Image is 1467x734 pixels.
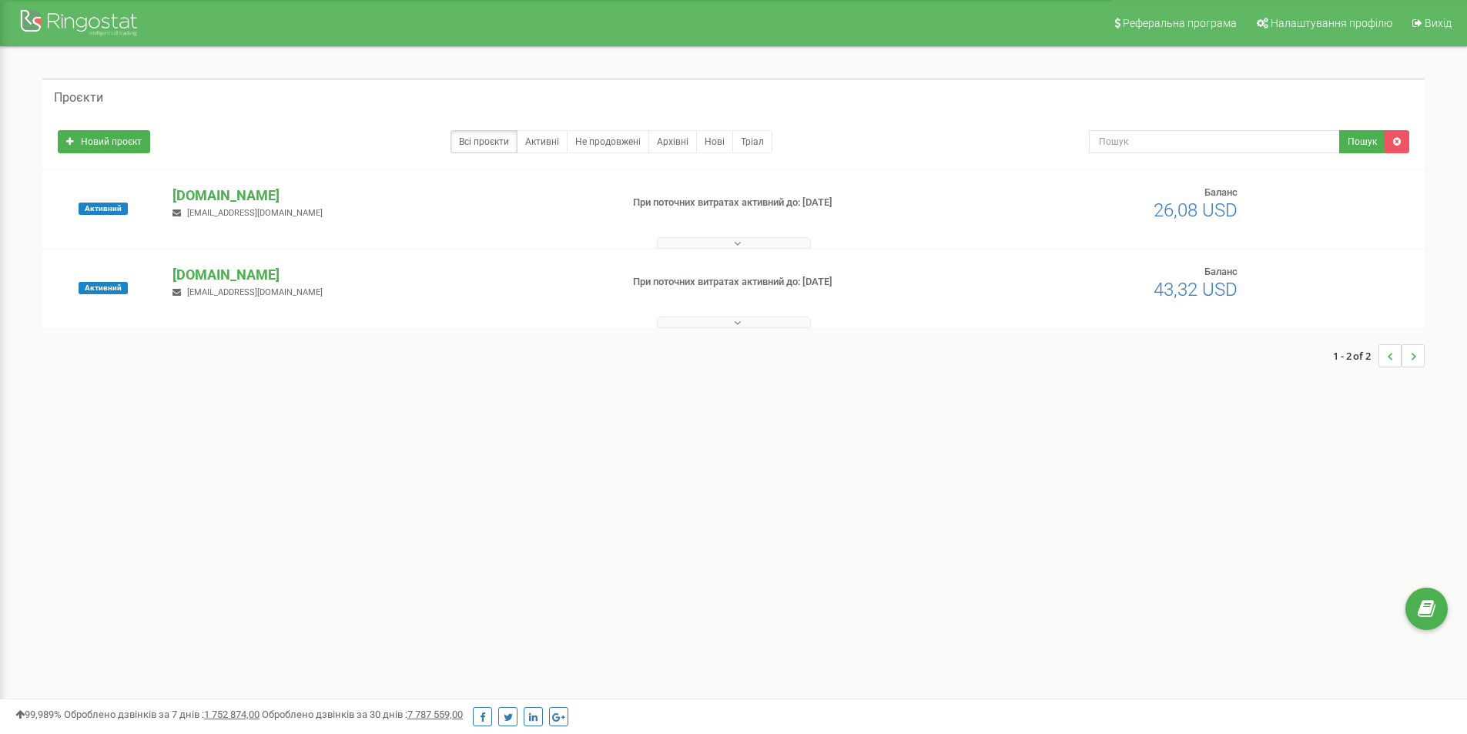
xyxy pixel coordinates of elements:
span: 26,08 USD [1154,199,1238,221]
span: [EMAIL_ADDRESS][DOMAIN_NAME] [187,208,323,218]
span: Активний [79,203,128,215]
u: 7 787 559,00 [407,709,463,720]
nav: ... [1333,329,1425,383]
p: [DOMAIN_NAME] [172,186,608,206]
span: Баланс [1204,186,1238,198]
span: Вихід [1425,17,1452,29]
span: 43,32 USD [1154,279,1238,300]
a: Не продовжені [567,130,649,153]
a: Тріал [732,130,772,153]
a: Новий проєкт [58,130,150,153]
span: 99,989% [15,709,62,720]
span: Оброблено дзвінків за 30 днів : [262,709,463,720]
button: Пошук [1339,130,1385,153]
span: Активний [79,282,128,294]
p: При поточних витратах активний до: [DATE] [633,196,953,210]
u: 1 752 874,00 [204,709,260,720]
span: 1 - 2 of 2 [1333,344,1378,367]
a: Всі проєкти [450,130,517,153]
a: Активні [517,130,568,153]
span: Налаштування профілю [1271,17,1392,29]
span: Баланс [1204,266,1238,277]
span: Оброблено дзвінків за 7 днів : [64,709,260,720]
a: Архівні [648,130,697,153]
p: [DOMAIN_NAME] [172,265,608,285]
p: При поточних витратах активний до: [DATE] [633,275,953,290]
span: Реферальна програма [1123,17,1237,29]
span: [EMAIL_ADDRESS][DOMAIN_NAME] [187,287,323,297]
input: Пошук [1089,130,1340,153]
h5: Проєкти [54,91,103,105]
a: Нові [696,130,733,153]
